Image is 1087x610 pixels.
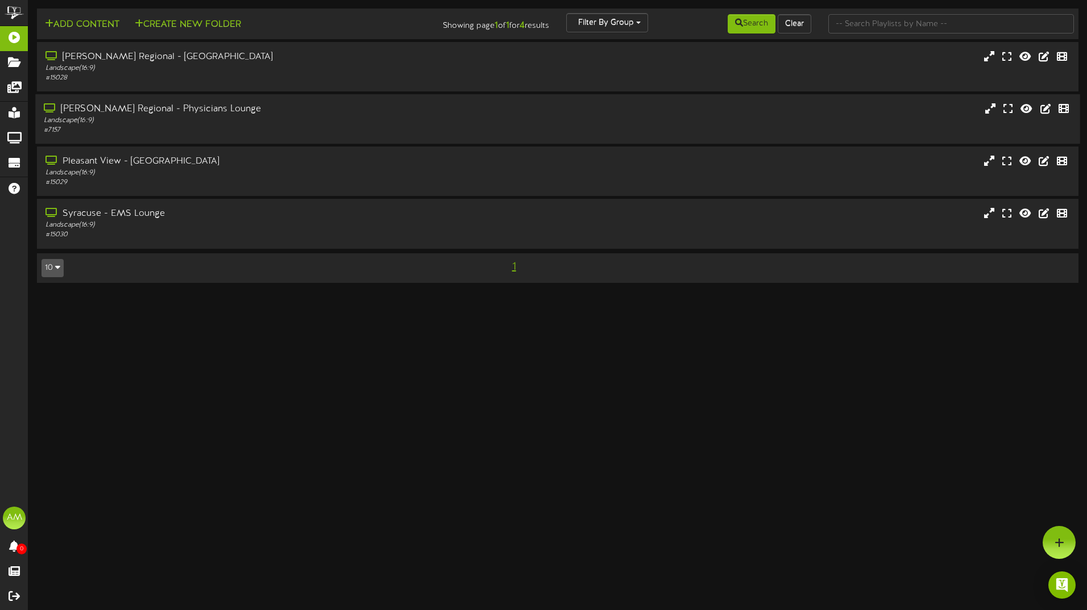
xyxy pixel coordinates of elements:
[44,116,462,126] div: Landscape ( 16:9 )
[520,20,525,31] strong: 4
[45,207,462,220] div: Syracuse - EMS Lounge
[728,14,775,34] button: Search
[44,103,462,116] div: [PERSON_NAME] Regional - Physicians Lounge
[42,18,123,32] button: Add Content
[3,507,26,529] div: AM
[383,13,558,32] div: Showing page of for results
[509,261,519,273] span: 1
[45,178,462,187] div: # 15029
[45,73,462,83] div: # 15028
[495,20,498,31] strong: 1
[1048,571,1076,599] div: Open Intercom Messenger
[566,13,648,32] button: Filter By Group
[16,544,27,554] span: 0
[45,155,462,168] div: Pleasant View - [GEOGRAPHIC_DATA]
[506,20,509,31] strong: 1
[44,126,462,135] div: # 7157
[42,259,64,277] button: 10
[778,14,811,34] button: Clear
[45,51,462,64] div: [PERSON_NAME] Regional - [GEOGRAPHIC_DATA]
[45,220,462,230] div: Landscape ( 16:9 )
[131,18,244,32] button: Create New Folder
[828,14,1074,34] input: -- Search Playlists by Name --
[45,168,462,178] div: Landscape ( 16:9 )
[45,64,462,73] div: Landscape ( 16:9 )
[45,230,462,240] div: # 15030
